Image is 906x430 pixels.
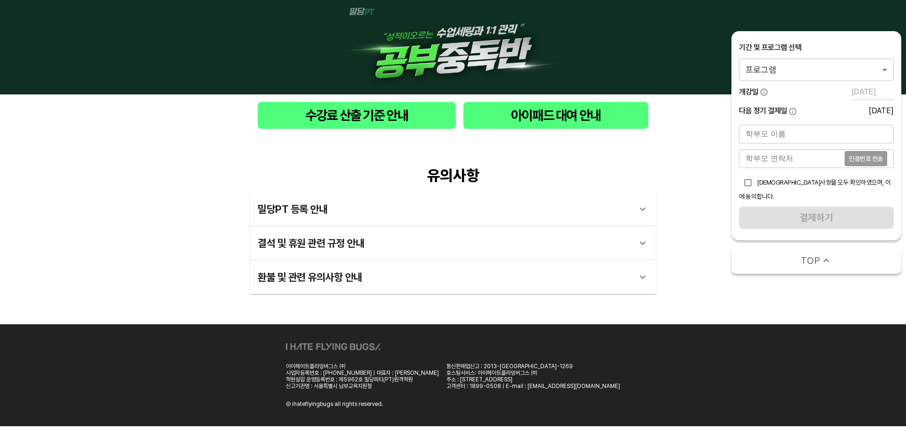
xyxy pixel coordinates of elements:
input: 학부모 연락처를 입력해주세요 [739,149,845,168]
div: 주소 : [STREET_ADDRESS] [446,376,620,383]
button: TOP [731,248,901,274]
div: 환불 및 관련 유의사항 안내 [258,266,631,288]
span: 수강료 산출 기준 안내 [265,106,448,125]
button: 수강료 산출 기준 안내 [258,102,456,129]
div: 밀당PT 등록 안내 [258,198,631,220]
div: 기간 및 프로그램 선택 [739,42,894,53]
span: 다음 정기 결제일 [739,106,787,116]
img: 1 [340,8,566,87]
div: 아이헤이트플라잉버그스 ㈜ [286,363,439,370]
div: 사업자등록번호 : [PHONE_NUMBER] | 대표자 : [PERSON_NAME] [286,370,439,376]
div: [DATE] [869,106,894,115]
button: 아이패드 대여 안내 [463,102,648,129]
div: 유의사항 [250,167,656,185]
img: ihateflyingbugs [286,343,380,350]
div: Ⓒ ihateflyingbugs all rights reserved. [286,401,383,407]
div: 신고기관명 : 서울특별시 남부교육지원청 [286,383,439,389]
div: 고객센터 : 1899-0508 | E-mail : [EMAIL_ADDRESS][DOMAIN_NAME] [446,383,620,389]
span: 개강일 [739,87,758,97]
div: 결석 및 휴원 관련 규정 안내 [250,226,656,260]
div: 호스팅서비스: 아이헤이트플라잉버그스 ㈜ [446,370,620,376]
span: 아이패드 대여 안내 [471,106,641,125]
span: [DEMOGRAPHIC_DATA]사항을 모두 확인하였으며, 이에 동의합니다. [739,178,891,200]
div: 결석 및 휴원 관련 규정 안내 [258,232,631,254]
div: 통신판매업신고 : 2013-[GEOGRAPHIC_DATA]-1269 [446,363,620,370]
div: 학원설립 운영등록번호 : 제5962호 밀당피티(PT)원격학원 [286,376,439,383]
div: 환불 및 관련 유의사항 안내 [250,260,656,294]
div: 프로그램 [739,59,894,80]
input: 학부모 이름을 입력해주세요 [739,125,894,143]
div: 밀당PT 등록 안내 [250,192,656,226]
span: TOP [801,254,820,267]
